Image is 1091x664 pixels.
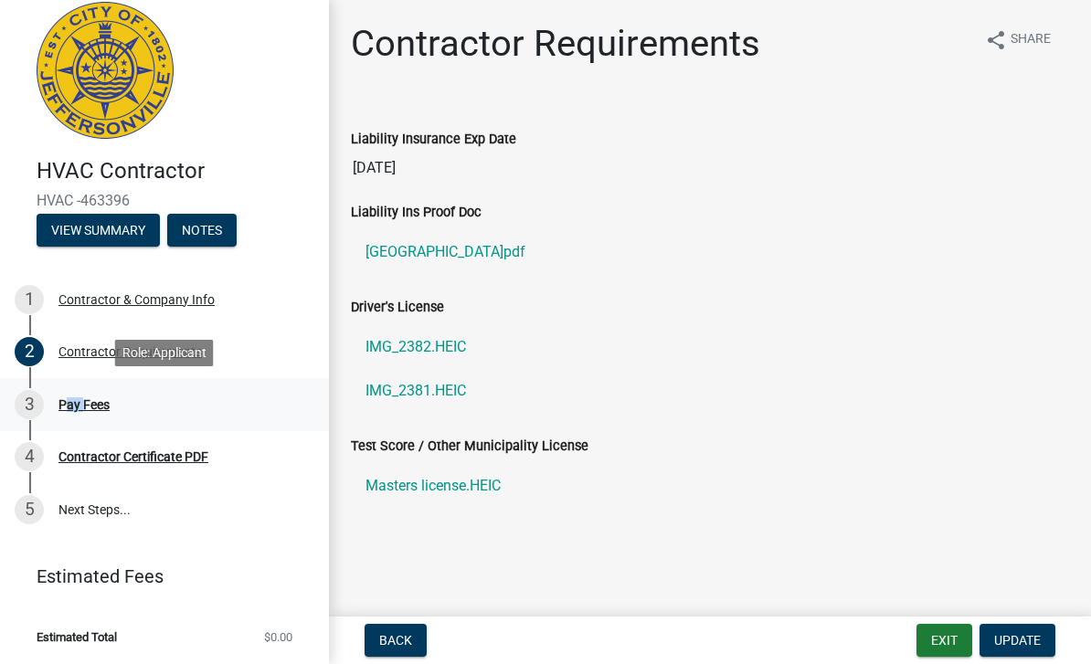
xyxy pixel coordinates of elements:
[37,192,292,209] span: HVAC -463396
[15,285,44,314] div: 1
[167,224,237,238] wm-modal-confirm: Notes
[264,631,292,643] span: $0.00
[351,301,444,314] label: Driver's License
[351,206,482,219] label: Liability Ins Proof Doc
[379,633,412,648] span: Back
[15,495,44,524] div: 5
[58,345,202,358] div: Contractor Requirements
[994,633,1041,648] span: Update
[351,440,588,453] label: Test Score / Other Municipality License
[351,464,1069,508] a: Masters license.HEIC
[37,224,160,238] wm-modal-confirm: Summary
[1011,29,1051,51] span: Share
[351,133,516,146] label: Liability Insurance Exp Date
[115,340,214,366] div: Role: Applicant
[167,214,237,247] button: Notes
[970,22,1065,58] button: shareShare
[15,390,44,419] div: 3
[351,230,1069,274] a: [GEOGRAPHIC_DATA]pdf
[37,158,314,184] h4: HVAC Contractor
[351,369,1069,413] a: IMG_2381.HEIC
[37,214,160,247] button: View Summary
[351,325,1069,369] a: IMG_2382.HEIC
[365,624,427,657] button: Back
[985,29,1007,51] i: share
[916,624,972,657] button: Exit
[351,22,760,66] h1: Contractor Requirements
[15,442,44,471] div: 4
[15,558,300,595] a: Estimated Fees
[15,337,44,366] div: 2
[58,293,215,306] div: Contractor & Company Info
[37,2,174,139] img: City of Jeffersonville, Indiana
[58,398,110,411] div: Pay Fees
[58,450,208,463] div: Contractor Certificate PDF
[980,624,1055,657] button: Update
[37,631,117,643] span: Estimated Total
